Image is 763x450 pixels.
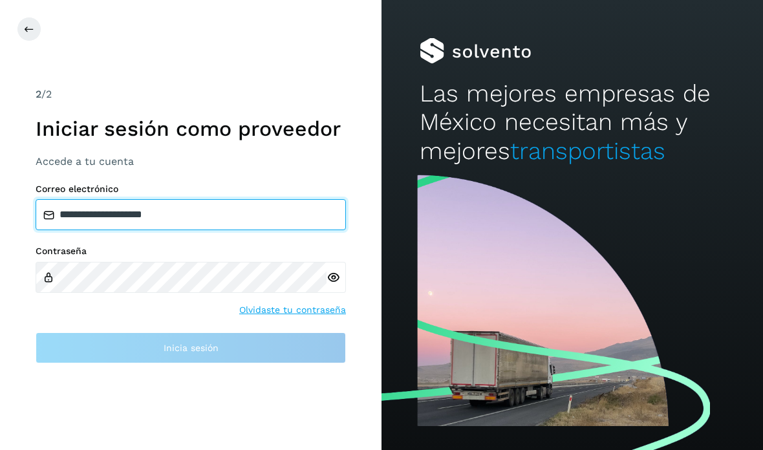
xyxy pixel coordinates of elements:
h3: Accede a tu cuenta [36,155,346,167]
h1: Iniciar sesión como proveedor [36,116,346,141]
div: /2 [36,87,346,102]
span: 2 [36,88,41,100]
a: Olvidaste tu contraseña [239,303,346,317]
label: Contraseña [36,246,346,257]
span: transportistas [510,137,665,165]
button: Inicia sesión [36,332,346,363]
label: Correo electrónico [36,184,346,195]
h2: Las mejores empresas de México necesitan más y mejores [420,80,725,166]
span: Inicia sesión [164,343,219,352]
